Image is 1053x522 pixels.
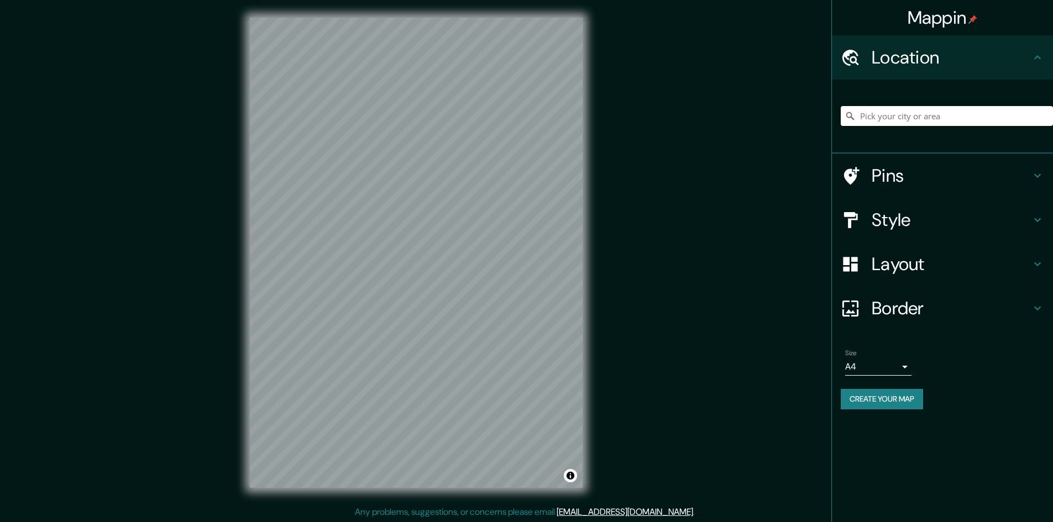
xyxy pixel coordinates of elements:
[968,15,977,24] img: pin-icon.png
[696,505,699,519] div: .
[841,106,1053,126] input: Pick your city or area
[845,358,911,376] div: A4
[355,505,695,519] p: Any problems, suggestions, or concerns please email .
[872,253,1031,275] h4: Layout
[872,209,1031,231] h4: Style
[557,506,693,518] a: [EMAIL_ADDRESS][DOMAIN_NAME]
[832,286,1053,330] div: Border
[695,505,696,519] div: .
[845,349,857,358] label: Size
[872,165,1031,187] h4: Pins
[564,469,577,482] button: Toggle attribution
[250,18,583,488] canvas: Map
[832,154,1053,198] div: Pins
[832,242,1053,286] div: Layout
[872,297,1031,319] h4: Border
[832,35,1053,80] div: Location
[872,46,1031,68] h4: Location
[908,7,978,29] h4: Mappin
[841,389,923,409] button: Create your map
[832,198,1053,242] div: Style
